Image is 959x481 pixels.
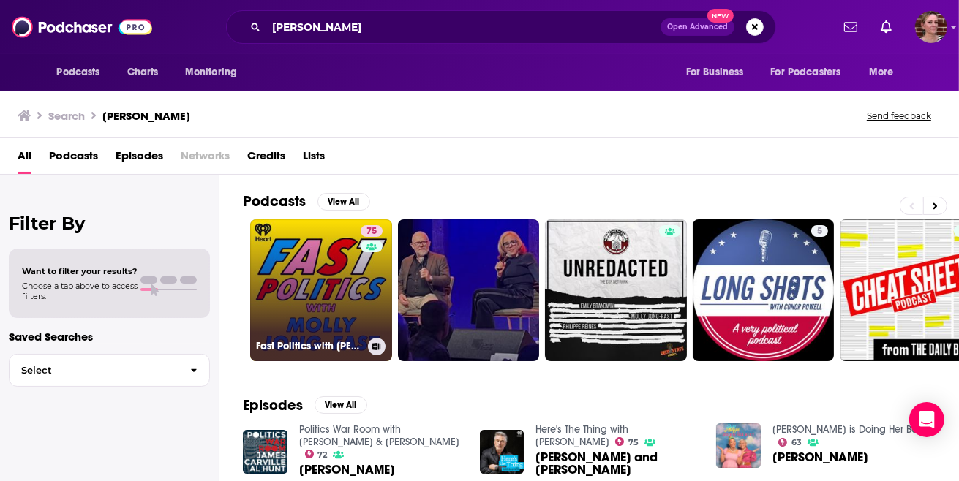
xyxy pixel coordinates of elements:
a: Charts [118,58,168,86]
button: View All [315,396,367,414]
a: 72 [305,450,328,458]
h3: Search [48,109,85,123]
a: Credits [247,144,285,174]
button: Select [9,354,210,387]
span: Open Advanced [667,23,728,31]
p: Saved Searches [9,330,210,344]
span: Podcasts [57,62,100,83]
button: open menu [676,58,762,86]
span: Logged in as katharinemidas [915,11,947,43]
img: Podchaser - Follow, Share and Rate Podcasts [12,13,152,41]
img: User Profile [915,11,947,43]
a: Molly Jong-Fast [299,463,395,476]
h2: Filter By [9,213,210,234]
button: open menu [859,58,912,86]
a: Podcasts [49,144,98,174]
span: Select [10,366,178,375]
button: Send feedback [862,110,936,122]
a: Show notifications dropdown [838,15,863,39]
button: View All [317,193,370,211]
button: open menu [175,58,256,86]
span: Monitoring [185,62,237,83]
h3: Fast Politics with [PERSON_NAME] [256,340,362,352]
span: 72 [317,452,327,458]
a: Politics War Room with James Carville & Al Hunt [299,423,459,448]
a: 63 [778,438,802,447]
a: 5 [693,219,835,361]
span: Choose a tab above to access filters. [22,281,138,301]
span: [PERSON_NAME] [299,463,395,476]
span: [PERSON_NAME] [772,451,868,463]
a: 75 [615,437,639,446]
a: Busy Philipps is Doing Her Best [772,423,925,436]
a: All [18,144,31,174]
button: Show profile menu [915,11,947,43]
a: Episodes [116,144,163,174]
div: Open Intercom Messenger [909,402,944,437]
img: Molly Jong-Fast [243,430,287,474]
button: Open AdvancedNew [661,18,734,36]
div: Search podcasts, credits, & more... [226,10,776,44]
span: Charts [127,62,159,83]
span: [PERSON_NAME] and [PERSON_NAME] [535,451,699,476]
a: Lists [303,144,325,174]
button: open menu [761,58,862,86]
span: 75 [366,224,377,239]
span: More [869,62,894,83]
a: Here's The Thing with Alec Baldwin [535,423,628,448]
a: Erica Jong and Molly Jong-Fast [535,451,699,476]
a: Show notifications dropdown [875,15,898,39]
span: For Business [686,62,744,83]
span: Want to filter your results? [22,266,138,276]
span: New [707,9,734,23]
a: 75 [361,225,383,237]
a: 5 [811,225,828,237]
span: For Podcasters [771,62,841,83]
h2: Podcasts [243,192,306,211]
span: Networks [181,144,230,174]
span: 5 [817,224,822,239]
a: PodcastsView All [243,192,370,211]
span: 75 [628,439,639,446]
a: 75Fast Politics with [PERSON_NAME] [250,219,392,361]
h3: [PERSON_NAME] [102,109,190,123]
a: EpisodesView All [243,396,367,414]
span: 63 [791,439,802,446]
a: Molly Jong-Fast [772,451,868,463]
h2: Episodes [243,396,303,414]
img: Molly Jong-Fast [716,423,761,468]
img: Erica Jong and Molly Jong-Fast [480,430,524,474]
input: Search podcasts, credits, & more... [266,15,661,39]
button: open menu [47,58,119,86]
